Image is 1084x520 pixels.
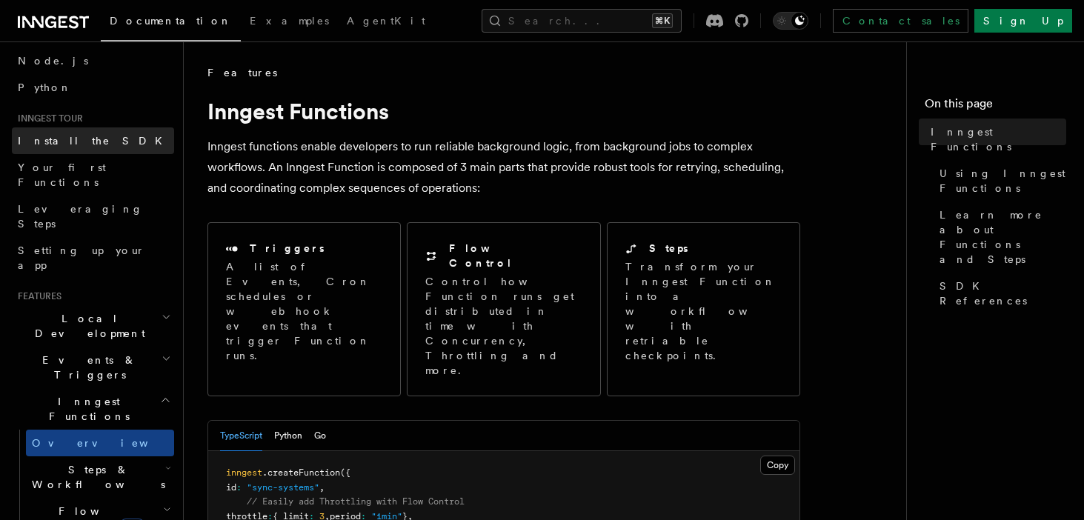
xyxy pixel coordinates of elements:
[314,421,326,451] button: Go
[12,154,174,196] a: Your first Functions
[18,203,143,230] span: Leveraging Steps
[833,9,968,33] a: Contact sales
[12,394,160,424] span: Inngest Functions
[649,241,688,256] h2: Steps
[12,311,162,341] span: Local Development
[12,347,174,388] button: Events & Triggers
[773,12,808,30] button: Toggle dark mode
[226,259,382,363] p: A list of Events, Cron schedules or webhook events that trigger Function runs.
[940,166,1066,196] span: Using Inngest Functions
[934,160,1066,201] a: Using Inngest Functions
[12,47,174,74] a: Node.js
[247,482,319,493] span: "sync-systems"
[207,65,277,80] span: Features
[226,482,236,493] span: id
[18,81,72,93] span: Python
[32,437,184,449] span: Overview
[274,421,302,451] button: Python
[449,241,582,270] h2: Flow Control
[931,124,1066,154] span: Inngest Functions
[760,456,795,475] button: Copy
[207,136,800,199] p: Inngest functions enable developers to run reliable background logic, from background jobs to com...
[250,241,325,256] h2: Triggers
[241,4,338,40] a: Examples
[220,421,262,451] button: TypeScript
[226,467,262,478] span: inngest
[12,290,61,302] span: Features
[26,462,165,492] span: Steps & Workflows
[12,127,174,154] a: Install the SDK
[12,388,174,430] button: Inngest Functions
[12,305,174,347] button: Local Development
[625,259,784,363] p: Transform your Inngest Function into a workflow with retriable checkpoints.
[347,15,425,27] span: AgentKit
[940,279,1066,308] span: SDK References
[12,237,174,279] a: Setting up your app
[12,74,174,101] a: Python
[18,135,171,147] span: Install the SDK
[925,95,1066,119] h4: On this page
[425,274,582,378] p: Control how Function runs get distributed in time with Concurrency, Throttling and more.
[207,98,800,124] h1: Inngest Functions
[18,55,88,67] span: Node.js
[340,467,350,478] span: ({
[110,15,232,27] span: Documentation
[26,456,174,498] button: Steps & Workflows
[12,196,174,237] a: Leveraging Steps
[482,9,682,33] button: Search...⌘K
[262,467,340,478] span: .createFunction
[652,13,673,28] kbd: ⌘K
[974,9,1072,33] a: Sign Up
[247,496,465,507] span: // Easily add Throttling with Flow Control
[407,222,600,396] a: Flow ControlControl how Function runs get distributed in time with Concurrency, Throttling and more.
[925,119,1066,160] a: Inngest Functions
[934,201,1066,273] a: Learn more about Functions and Steps
[12,113,83,124] span: Inngest tour
[18,161,106,188] span: Your first Functions
[607,222,800,396] a: StepsTransform your Inngest Function into a workflow with retriable checkpoints.
[101,4,241,41] a: Documentation
[250,15,329,27] span: Examples
[18,244,145,271] span: Setting up your app
[934,273,1066,314] a: SDK References
[236,482,242,493] span: :
[26,430,174,456] a: Overview
[940,207,1066,267] span: Learn more about Functions and Steps
[338,4,434,40] a: AgentKit
[12,353,162,382] span: Events & Triggers
[207,222,401,396] a: TriggersA list of Events, Cron schedules or webhook events that trigger Function runs.
[319,482,325,493] span: ,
